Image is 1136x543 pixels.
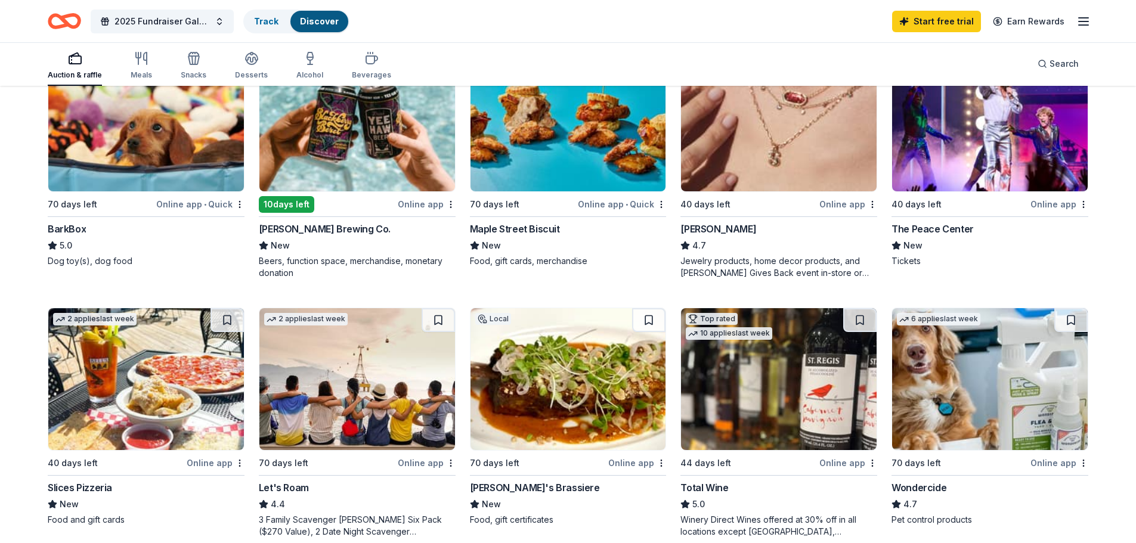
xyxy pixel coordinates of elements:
div: BarkBox [48,222,86,236]
a: Track [254,16,278,26]
a: Image for Maple Street Biscuit3 applieslast week70 days leftOnline app•QuickMaple Street BiscuitN... [470,49,667,267]
div: Slices Pizzeria [48,480,112,495]
button: Beverages [352,46,391,86]
div: Online app [187,455,244,470]
div: Online app [398,197,456,212]
div: 70 days left [470,197,519,212]
span: New [903,238,923,253]
div: Food, gift certificates [470,514,667,526]
div: Online app [819,455,877,470]
div: 70 days left [259,456,308,470]
button: TrackDiscover [243,10,349,33]
div: 70 days left [892,456,941,470]
div: 10 days left [259,196,314,213]
span: • [626,200,628,209]
div: Meals [131,70,152,80]
a: Image for Wondercide6 applieslast week70 days leftOnline appWondercide4.7Pet control products [892,308,1088,526]
div: 70 days left [48,197,97,212]
div: [PERSON_NAME] [680,222,756,236]
div: 40 days left [680,197,730,212]
div: Total Wine [680,480,728,495]
span: • [204,200,206,209]
img: Image for BarkBox [48,49,244,191]
div: 2 applies last week [264,313,348,325]
a: Start free trial [892,11,981,32]
span: New [60,497,79,511]
div: Online app [1030,455,1088,470]
img: Image for Yee-Haw Brewing Co. [259,49,455,191]
div: Food and gift cards [48,514,244,526]
div: Snacks [181,70,206,80]
a: Image for Kendra ScottTop rated9 applieslast week40 days leftOnline app[PERSON_NAME]4.7Jewelry pr... [680,49,877,279]
div: Local [475,313,511,325]
div: Online app [608,455,666,470]
div: 3 Family Scavenger [PERSON_NAME] Six Pack ($270 Value), 2 Date Night Scavenger [PERSON_NAME] Two ... [259,514,456,538]
button: Alcohol [296,46,323,86]
div: 2 applies last week [53,313,137,325]
a: Image for Slices Pizzeria2 applieslast week40 days leftOnline appSlices PizzeriaNewFood and gift ... [48,308,244,526]
div: Top rated [686,313,738,325]
div: Beers, function space, merchandise, monetary donation [259,255,456,279]
div: Beverages [352,70,391,80]
div: [PERSON_NAME] Brewing Co. [259,222,391,236]
div: The Peace Center [892,222,974,236]
div: Online app [819,197,877,212]
div: Food, gift cards, merchandise [470,255,667,267]
span: 4.4 [271,497,285,511]
button: Auction & raffle [48,46,102,86]
a: Earn Rewards [986,11,1072,32]
div: Maple Street Biscuit [470,222,560,236]
div: 10 applies last week [686,327,772,340]
span: New [482,238,501,253]
img: Image for Wondercide [892,308,1088,450]
img: Image for Let's Roam [259,308,455,450]
div: Alcohol [296,70,323,80]
div: [PERSON_NAME]'s Brassiere [470,480,600,495]
div: Let's Roam [259,480,309,495]
div: Online app Quick [156,197,244,212]
a: Image for Yee-Haw Brewing Co.Local10days leftOnline app[PERSON_NAME] Brewing Co.NewBeers, functio... [259,49,456,279]
img: Image for Total Wine [681,308,877,450]
div: Dog toy(s), dog food [48,255,244,267]
button: 2025 Fundraiser Gala - Creating Legacy_Celebrating Family [91,10,234,33]
div: 40 days left [48,456,98,470]
img: Image for Maple Street Biscuit [471,49,666,191]
div: 44 days left [680,456,731,470]
div: Pet control products [892,514,1088,526]
a: Image for The Peace CenterLocal40 days leftOnline appThe Peace CenterNewTickets [892,49,1088,267]
a: Home [48,7,81,35]
div: Auction & raffle [48,70,102,80]
span: 5.0 [692,497,705,511]
a: Image for BarkBoxTop rated12 applieslast week70 days leftOnline app•QuickBarkBox5.0Dog toy(s), do... [48,49,244,267]
span: 5.0 [60,238,72,253]
div: Online app [1030,197,1088,212]
span: 2025 Fundraiser Gala - Creating Legacy_Celebrating Family [114,14,210,29]
button: Snacks [181,46,206,86]
img: Image for Stella's Brassiere [471,308,666,450]
div: Desserts [235,70,268,80]
div: Online app [398,455,456,470]
span: 4.7 [903,497,917,511]
span: 4.7 [692,238,706,253]
img: Image for Kendra Scott [681,49,877,191]
div: Online app Quick [578,197,666,212]
a: Discover [300,16,339,26]
div: Wondercide [892,480,946,495]
button: Search [1028,52,1088,76]
span: New [482,497,501,511]
img: Image for Slices Pizzeria [48,308,244,450]
img: Image for The Peace Center [892,49,1088,191]
button: Meals [131,46,152,86]
div: 40 days left [892,197,942,212]
span: Search [1050,57,1079,71]
div: Jewelry products, home decor products, and [PERSON_NAME] Gives Back event in-store or online (or ... [680,255,877,279]
a: Image for Stella's BrassiereLocal70 days leftOnline app[PERSON_NAME]'s BrassiereNewFood, gift cer... [470,308,667,526]
div: 6 applies last week [897,313,980,325]
a: Image for Total WineTop rated10 applieslast week44 days leftOnline appTotal Wine5.0Winery Direct ... [680,308,877,538]
div: 70 days left [470,456,519,470]
button: Desserts [235,46,268,86]
div: Winery Direct Wines offered at 30% off in all locations except [GEOGRAPHIC_DATA], [GEOGRAPHIC_DAT... [680,514,877,538]
span: New [271,238,290,253]
div: Tickets [892,255,1088,267]
a: Image for Let's Roam2 applieslast week70 days leftOnline appLet's Roam4.43 Family Scavenger [PERS... [259,308,456,538]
